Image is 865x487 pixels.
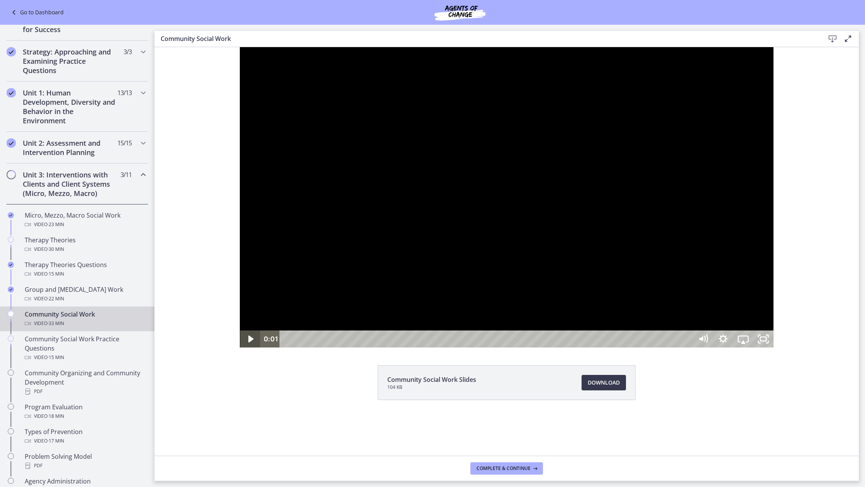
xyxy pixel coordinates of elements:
i: Completed [8,286,14,293]
i: Completed [7,88,16,97]
span: 3 / 11 [120,170,132,179]
div: Problem Solving Model [25,452,145,470]
i: Completed [7,138,16,148]
h2: Strategy: Approaching and Examining Practice Questions [23,47,117,75]
div: Video [25,353,145,362]
div: Community Social Work Practice Questions [25,334,145,362]
button: Complete & continue [470,462,543,475]
div: Video [25,294,145,303]
h2: Getting Started: Studying for Success [23,15,117,34]
div: Video [25,245,145,254]
span: · 15 min [47,353,64,362]
div: Community Social Work [25,310,145,328]
div: Video [25,269,145,279]
span: · 15 min [47,269,64,279]
div: Types of Prevention [25,427,145,446]
div: Micro, Mezzo, Macro Social Work [25,211,145,229]
div: Video [25,319,145,328]
div: Therapy Theories Questions [25,260,145,279]
a: Download [582,375,626,390]
span: · 30 min [47,245,64,254]
span: · 33 min [47,319,64,328]
h2: Unit 3: Interventions with Clients and Client Systems (Micro, Mezzo, Macro) [23,170,117,198]
span: · 22 min [47,294,64,303]
span: Community Social Work Slides [387,375,476,384]
button: Show settings menu [559,283,579,300]
h3: Community Social Work [161,34,812,43]
button: Airplay [579,283,599,300]
span: Download [588,378,620,387]
span: · 18 min [47,412,64,421]
i: Completed [8,262,14,268]
iframe: Video Lesson [154,47,859,347]
div: PDF [25,461,145,470]
i: Completed [7,47,16,56]
div: Program Evaluation [25,402,145,421]
span: 15 / 15 [117,138,132,148]
i: Completed [8,212,14,218]
button: Unfullscreen [599,283,619,300]
span: 3 / 3 [124,47,132,56]
div: Therapy Theories [25,235,145,254]
button: Mute [539,283,559,300]
span: Complete & continue [477,465,531,472]
div: Community Organizing and Community Development [25,368,145,396]
h2: Unit 2: Assessment and Intervention Planning [23,138,117,157]
div: PDF [25,387,145,396]
h2: Unit 1: Human Development, Diversity and Behavior in the Environment [23,88,117,125]
a: Go to Dashboard [9,8,64,17]
div: Video [25,436,145,446]
span: · 23 min [47,220,64,229]
span: · 17 min [47,436,64,446]
span: 13 / 13 [117,88,132,97]
span: 104 KB [387,384,476,390]
div: Group and [MEDICAL_DATA] Work [25,285,145,303]
div: Video [25,220,145,229]
img: Agents of Change Social Work Test Prep [414,3,506,22]
div: Video [25,412,145,421]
